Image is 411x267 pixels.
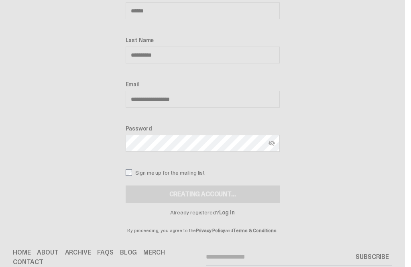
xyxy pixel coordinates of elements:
a: Merch [143,249,165,256]
p: Already registered? [126,210,280,215]
input: Sign me up for the mailing list [126,169,132,176]
label: Email [126,81,280,88]
a: Terms & Conditions [233,227,277,234]
button: SUBSCRIBE [352,249,392,265]
img: Hide password [269,140,275,147]
a: Blog [120,249,137,256]
a: FAQs [97,249,113,256]
a: Home [13,249,31,256]
p: By proceeding, you agree to the and . [126,215,280,233]
a: Privacy Policy [196,227,225,234]
label: Sign me up for the mailing list [126,169,280,176]
label: Last Name [126,37,280,43]
label: Password [126,125,280,132]
a: About [37,249,58,256]
a: Contact [13,259,43,265]
a: Log In [219,209,235,216]
a: Archive [65,249,91,256]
